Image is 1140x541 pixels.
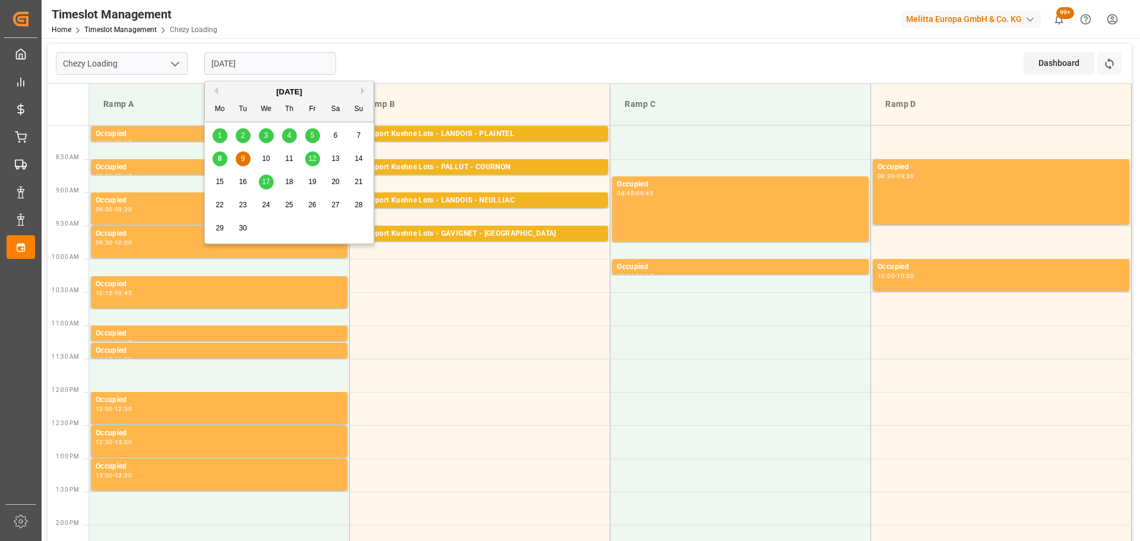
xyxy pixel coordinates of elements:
span: 21 [354,178,362,186]
div: Choose Monday, September 29th, 2025 [213,221,227,236]
span: 1:30 PM [56,486,79,493]
span: 16 [239,178,246,186]
div: 10:00 [878,273,895,279]
div: Occupied [96,162,343,173]
span: 11:30 AM [52,353,79,360]
span: 22 [216,201,223,209]
span: 5 [311,131,315,140]
div: 13:00 [96,473,113,478]
span: 10:30 AM [52,287,79,293]
div: Fr [305,102,320,117]
div: Transport Kuehne Lots - PALLUT - COURNON [356,162,603,173]
span: 10:00 AM [52,254,79,260]
div: Choose Friday, September 19th, 2025 [305,175,320,189]
div: Timeslot Management [52,5,217,23]
div: Th [282,102,297,117]
span: 19 [308,178,316,186]
div: 10:15 [636,273,653,279]
span: 15 [216,178,223,186]
div: Choose Wednesday, September 24th, 2025 [259,198,274,213]
div: Choose Sunday, September 28th, 2025 [351,198,366,213]
div: Occupied [878,162,1125,173]
div: Choose Tuesday, September 2nd, 2025 [236,128,251,143]
div: Dashboard [1024,52,1095,74]
span: 1:00 PM [56,453,79,460]
div: month 2025-09 [208,124,370,240]
div: Occupied [96,128,343,140]
span: 18 [285,178,293,186]
div: Occupied [96,328,343,340]
div: Choose Saturday, September 13th, 2025 [328,151,343,166]
div: 11:15 [115,340,132,345]
div: Ramp C [620,93,861,115]
div: Sa [328,102,343,117]
div: Occupied [878,261,1125,273]
div: 12:30 [96,439,113,445]
div: - [113,406,115,412]
div: Transport Kuehne Lots - LANDOIS - NEULLIAC [356,195,603,207]
span: 14 [354,154,362,163]
div: Choose Tuesday, September 16th, 2025 [236,175,251,189]
div: - [634,191,636,196]
div: 10:45 [115,290,132,296]
div: - [113,207,115,212]
div: 12:00 [96,406,113,412]
button: Next Month [361,87,368,94]
div: Occupied [96,279,343,290]
div: - [113,173,115,179]
div: 10:00 [617,273,634,279]
div: Choose Sunday, September 21st, 2025 [351,175,366,189]
span: 12:00 PM [52,387,79,393]
span: 10 [262,154,270,163]
span: 25 [285,201,293,209]
div: Choose Thursday, September 11th, 2025 [282,151,297,166]
div: Occupied [96,228,343,240]
div: Occupied [96,394,343,406]
div: Choose Monday, September 1st, 2025 [213,128,227,143]
div: Choose Friday, September 12th, 2025 [305,151,320,166]
div: Choose Friday, September 5th, 2025 [305,128,320,143]
div: Choose Saturday, September 6th, 2025 [328,128,343,143]
div: 08:30 [96,173,113,179]
div: 08:30 [878,173,895,179]
span: 11 [285,154,293,163]
div: Pallets: ,TU: 487,City: [GEOGRAPHIC_DATA],Arrival: [DATE] 00:00:00 [356,173,603,184]
div: - [113,439,115,445]
div: Choose Thursday, September 18th, 2025 [282,175,297,189]
div: - [895,173,897,179]
div: Mo [213,102,227,117]
span: 27 [331,201,339,209]
span: 12 [308,154,316,163]
div: 10:00 [115,240,132,245]
span: 13 [331,154,339,163]
div: - [113,340,115,345]
button: open menu [166,55,183,73]
div: Choose Monday, September 15th, 2025 [213,175,227,189]
a: Timeslot Management [84,26,157,34]
div: Ramp A [99,93,340,115]
div: 08:00 [96,140,113,145]
span: 20 [331,178,339,186]
div: 09:00 [96,207,113,212]
input: Type to search/select [56,52,188,75]
div: - [634,273,636,279]
div: - [113,357,115,362]
div: Occupied [96,428,343,439]
div: Ramp B [359,93,600,115]
div: 11:00 [96,340,113,345]
span: 9 [241,154,245,163]
div: Pallets: 4,TU: 270,City: PLAINTEL,Arrival: [DATE] 00:00:00 [356,140,603,150]
div: 13:30 [115,473,132,478]
span: 8 [218,154,222,163]
button: show 100 new notifications [1046,6,1072,33]
input: DD-MM-YYYY [204,52,336,75]
button: Melitta Europa GmbH & Co. KG [901,8,1046,30]
div: Choose Saturday, September 27th, 2025 [328,198,343,213]
div: 12:30 [115,406,132,412]
span: 9:30 AM [56,220,79,227]
span: 29 [216,224,223,232]
span: 1 [218,131,222,140]
button: Previous Month [211,87,218,94]
div: Pallets: 3,TU: ,City: NEULLIAC,Arrival: [DATE] 00:00:00 [356,207,603,217]
div: Choose Monday, September 22nd, 2025 [213,198,227,213]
